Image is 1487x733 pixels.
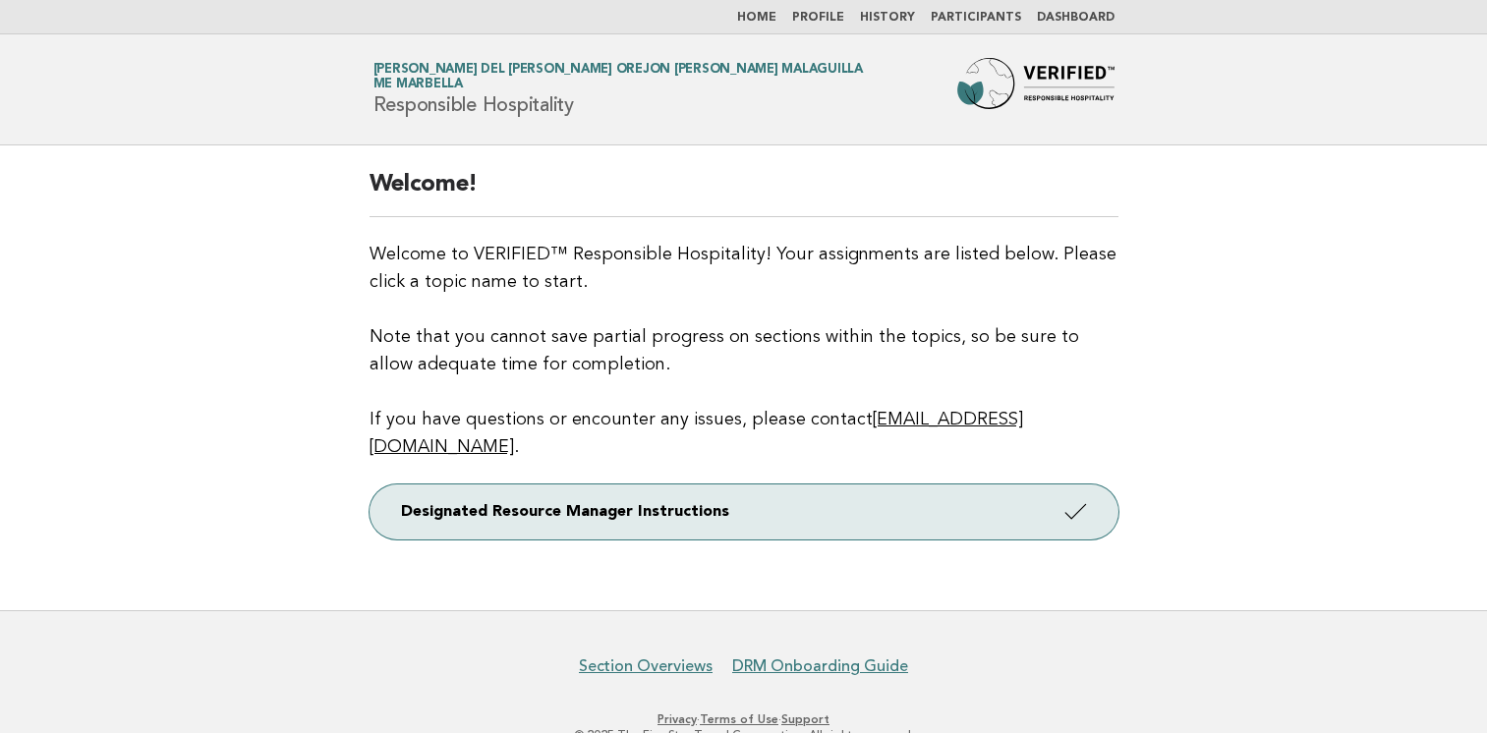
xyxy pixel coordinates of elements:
[957,58,1115,121] img: Forbes Travel Guide
[370,241,1118,461] p: Welcome to VERIFIED™ Responsible Hospitality! Your assignments are listed below. Please click a t...
[860,12,915,24] a: History
[370,484,1118,539] a: Designated Resource Manager Instructions
[658,712,697,726] a: Privacy
[370,169,1118,217] h2: Welcome!
[732,656,908,676] a: DRM Onboarding Guide
[792,12,844,24] a: Profile
[373,63,863,90] a: [PERSON_NAME] DEL [PERSON_NAME] OREJON [PERSON_NAME] MALAGUILLAME Marbella
[931,12,1021,24] a: Participants
[737,12,776,24] a: Home
[373,79,463,91] span: ME Marbella
[700,712,778,726] a: Terms of Use
[373,64,863,115] h1: Responsible Hospitality
[143,711,1345,727] p: · ·
[781,712,829,726] a: Support
[579,656,713,676] a: Section Overviews
[1037,12,1115,24] a: Dashboard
